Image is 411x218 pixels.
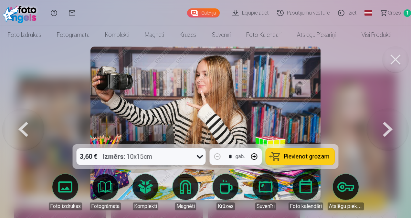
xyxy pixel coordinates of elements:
[288,174,324,210] a: Foto kalendāri
[266,148,335,165] button: Pievienot grozam
[328,174,364,210] a: Atslēgu piekariņi
[167,174,204,210] a: Magnēti
[103,148,153,165] div: 10x15cm
[49,26,97,44] a: Fotogrāmata
[187,8,220,17] a: Galerija
[175,202,196,210] div: Magnēti
[207,174,244,210] a: Krūzes
[289,202,323,210] div: Foto kalendāri
[133,202,158,210] div: Komplekti
[90,202,121,210] div: Fotogrāmata
[87,174,123,210] a: Fotogrāmata
[77,148,100,165] div: 3,60 €
[216,202,235,210] div: Krūzes
[343,26,399,44] a: Visi produkti
[204,26,238,44] a: Suvenīri
[103,152,125,161] strong: Izmērs :
[255,202,276,210] div: Suvenīri
[284,154,330,159] span: Pievienot grozam
[137,26,172,44] a: Magnēti
[388,9,401,17] span: Grozs
[3,3,40,23] img: /fa1
[97,26,137,44] a: Komplekti
[238,26,289,44] a: Foto kalendāri
[47,174,83,210] a: Foto izdrukas
[328,202,364,210] div: Atslēgu piekariņi
[248,174,284,210] a: Suvenīri
[404,9,411,17] span: 1
[289,26,343,44] a: Atslēgu piekariņi
[49,202,82,210] div: Foto izdrukas
[236,153,245,160] div: gab.
[172,26,204,44] a: Krūzes
[127,174,163,210] a: Komplekti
